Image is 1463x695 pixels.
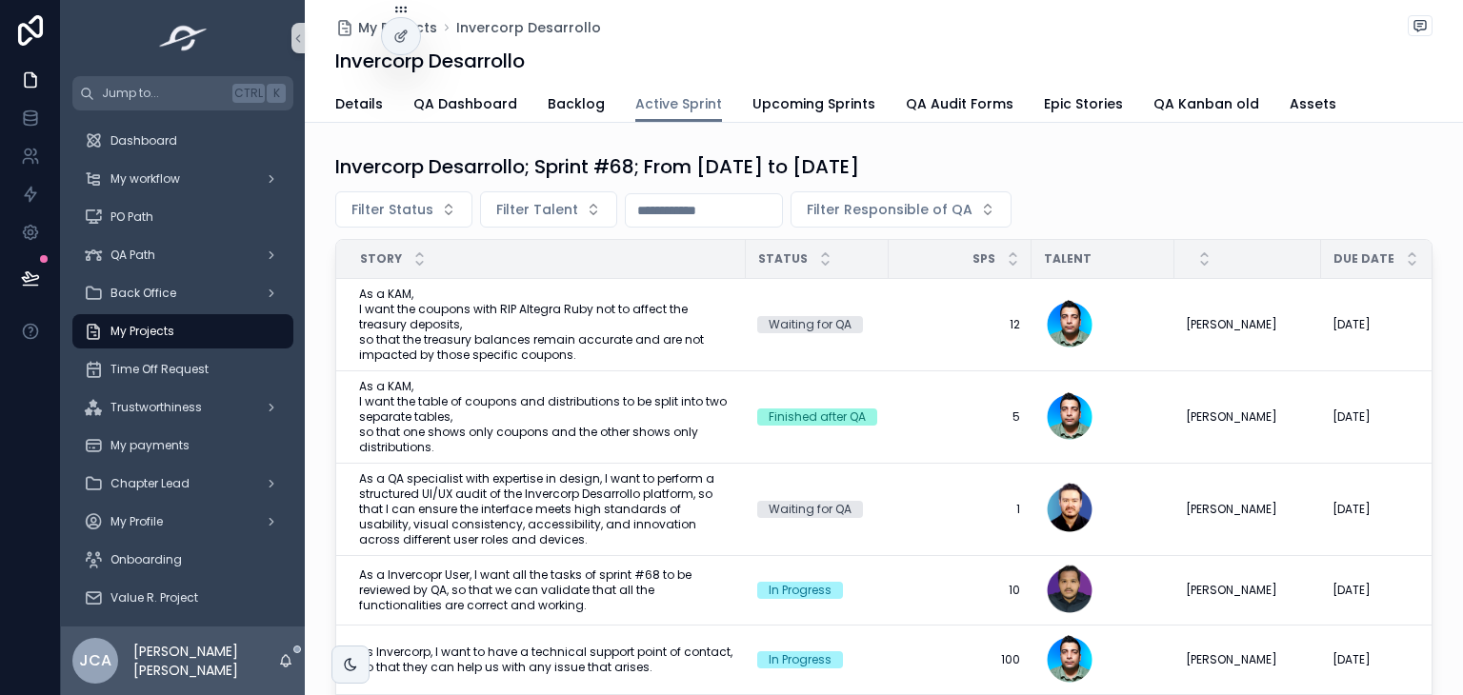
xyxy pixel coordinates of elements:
[335,94,383,113] span: Details
[1044,251,1092,267] span: Talent
[1333,409,1453,425] a: [DATE]
[335,153,859,180] h1: Invercorp Desarrollo; Sprint #68; From [DATE] to [DATE]
[1333,583,1453,598] a: [DATE]
[758,251,808,267] span: Status
[232,84,265,103] span: Ctrl
[1186,652,1310,667] a: [PERSON_NAME]
[1186,502,1310,517] a: [PERSON_NAME]
[110,476,190,491] span: Chapter Lead
[72,581,293,615] a: Value R. Project
[335,18,437,37] a: My Projects
[757,501,877,518] a: Waiting for QA
[1186,409,1277,425] span: [PERSON_NAME]
[769,501,852,518] div: Waiting for QA
[769,408,866,426] div: Finished after QA
[335,87,383,125] a: Details
[110,514,163,529] span: My Profile
[906,94,1013,113] span: QA Audit Forms
[752,87,875,125] a: Upcoming Sprints
[1333,317,1371,332] span: [DATE]
[906,87,1013,125] a: QA Audit Forms
[752,94,875,113] span: Upcoming Sprints
[72,543,293,577] a: Onboarding
[1186,583,1310,598] a: [PERSON_NAME]
[1333,317,1453,332] a: [DATE]
[72,162,293,196] a: My workflow
[1186,409,1310,425] a: [PERSON_NAME]
[900,409,1020,425] span: 5
[153,23,213,53] img: App logo
[72,200,293,234] a: PO Path
[359,471,734,547] span: As a QA specialist with expertise in design, I want to perform a structured UI/UX audit of the In...
[769,316,852,333] div: Waiting for QA
[900,583,1020,598] a: 10
[548,94,605,113] span: Backlog
[72,428,293,463] a: My payments
[480,191,617,228] button: Select Button
[133,642,278,680] p: [PERSON_NAME] [PERSON_NAME]
[359,567,734,613] a: As a Invercopr User, I want all the tasks of sprint #68 to be reviewed by QA, so that we can vali...
[61,110,305,626] div: scrollable content
[335,191,472,228] button: Select Button
[769,582,832,599] div: In Progress
[1290,87,1336,125] a: Assets
[110,133,177,149] span: Dashboard
[900,652,1020,667] a: 100
[1333,652,1371,667] span: [DATE]
[269,86,284,101] span: K
[110,362,209,377] span: Time Off Request
[1186,652,1277,667] span: [PERSON_NAME]
[413,87,517,125] a: QA Dashboard
[110,248,155,263] span: QA Path
[110,171,180,187] span: My workflow
[72,314,293,348] a: My Projects
[335,48,525,74] h1: Invercorp Desarrollo
[548,87,605,125] a: Backlog
[635,94,722,113] span: Active Sprint
[1153,87,1259,125] a: QA Kanban old
[359,287,734,363] a: As a KAM, I want the coupons with RIP Altegra Ruby not to affect the treasury deposits, so that t...
[72,505,293,539] a: My Profile
[72,467,293,501] a: Chapter Lead
[1186,317,1277,332] span: [PERSON_NAME]
[72,390,293,425] a: Trustworthiness
[757,408,877,426] a: Finished after QA
[110,209,153,225] span: PO Path
[1333,502,1453,517] a: [DATE]
[1333,502,1371,517] span: [DATE]
[72,352,293,387] a: Time Off Request
[1333,251,1394,267] span: Due Date
[110,400,202,415] span: Trustworthiness
[1333,409,1371,425] span: [DATE]
[1044,87,1123,125] a: Epic Stories
[635,87,722,123] a: Active Sprint
[102,86,225,101] span: Jump to...
[359,379,734,455] a: As a KAM, I want the table of coupons and distributions to be split into two separate tables, so ...
[757,651,877,668] a: In Progress
[72,238,293,272] a: QA Path
[1186,583,1277,598] span: [PERSON_NAME]
[351,200,433,219] span: Filter Status
[1186,502,1277,517] span: [PERSON_NAME]
[900,317,1020,332] a: 12
[358,18,437,37] span: My Projects
[456,18,601,37] span: Invercorp Desarrollo
[769,651,832,668] div: In Progress
[791,191,1012,228] button: Select Button
[79,649,111,672] span: JCA
[110,324,174,339] span: My Projects
[110,552,182,567] span: Onboarding
[359,645,734,675] span: As Invercorp, I want to have a technical support point of contact, so that they can help us with ...
[900,502,1020,517] a: 1
[110,286,176,301] span: Back Office
[757,316,877,333] a: Waiting for QA
[72,276,293,310] a: Back Office
[1333,583,1371,598] span: [DATE]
